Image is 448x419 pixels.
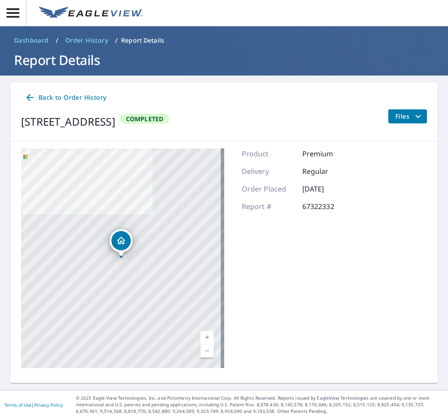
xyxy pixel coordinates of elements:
[242,184,294,194] p: Order Placed
[242,148,294,159] p: Product
[4,402,63,408] p: |
[302,166,355,177] p: Regular
[121,115,169,123] span: Completed
[62,33,111,47] a: Order History
[21,90,110,106] a: Back to Order History
[34,402,63,408] a: Privacy Policy
[121,36,164,45] p: Report Details
[242,166,294,177] p: Delivery
[395,111,423,122] span: Files
[302,148,355,159] p: Premium
[39,7,143,20] img: EV Logo
[34,1,148,25] a: EV Logo
[11,51,437,69] h1: Report Details
[4,402,32,408] a: Terms of Use
[76,395,444,415] p: © 2025 Eagle View Technologies, Inc. and Pictometry International Corp. All Rights Reserved. Repo...
[201,344,214,358] a: Current Level 17, Zoom Out
[56,35,58,46] li: /
[201,331,214,344] a: Current Level 17, Zoom In
[21,114,115,130] div: [STREET_ADDRESS]
[242,201,294,212] p: Report #
[302,184,355,194] p: [DATE]
[115,35,118,46] li: /
[25,92,106,103] span: Back to Order History
[388,109,427,123] button: filesDropdownBtn-67322332
[11,33,437,47] nav: breadcrumb
[14,36,49,45] span: Dashboard
[11,33,52,47] a: Dashboard
[110,229,133,256] div: Dropped pin, building 1, Residential property, 532 Warhawks Rd Chesapeake, VA 23322
[302,201,355,212] p: 67322332
[65,36,108,45] span: Order History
